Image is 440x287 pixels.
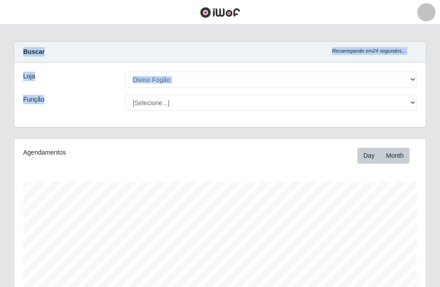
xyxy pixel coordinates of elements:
img: CoreUI Logo [200,7,240,18]
label: Loja [23,72,35,81]
label: Função [23,95,44,104]
i: Recarregando em 24 segundos... [332,48,406,54]
div: First group [357,148,410,164]
button: Day [357,148,381,164]
div: Toolbar with button groups [357,148,417,164]
div: Agendamentos [23,148,179,157]
strong: Buscar [23,48,44,55]
button: Month [380,148,410,164]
